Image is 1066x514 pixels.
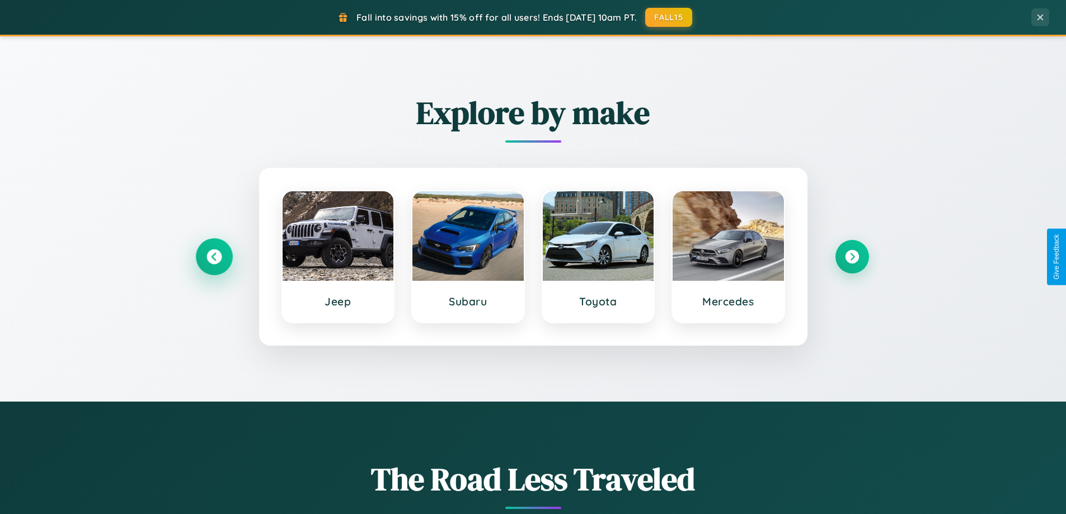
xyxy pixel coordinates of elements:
div: Give Feedback [1053,234,1060,280]
h3: Subaru [424,295,513,308]
h2: Explore by make [198,91,869,134]
button: FALL15 [645,8,692,27]
span: Fall into savings with 15% off for all users! Ends [DATE] 10am PT. [356,12,637,23]
h3: Jeep [294,295,383,308]
h3: Toyota [554,295,643,308]
h1: The Road Less Traveled [198,458,869,501]
h3: Mercedes [684,295,773,308]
